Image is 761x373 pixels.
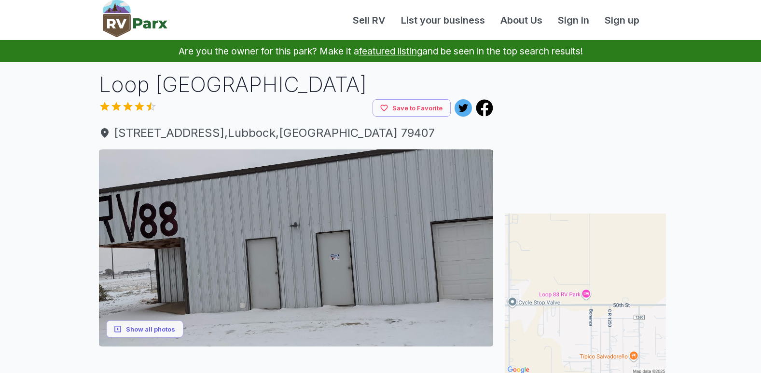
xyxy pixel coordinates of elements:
[99,124,494,142] a: [STREET_ADDRESS],Lubbock,[GEOGRAPHIC_DATA] 79407
[393,13,493,27] a: List your business
[12,40,749,62] p: Are you the owner for this park? Make it a and be seen in the top search results!
[505,70,666,190] iframe: Advertisement
[359,45,422,57] a: featured listing
[99,149,494,346] img: AAcXr8pPdEO1c1X2Ap6-f0qmll1lEZeF7XMUzyqWVJ6SRbPUIQclxF-16NGkU0zjLQ7tGc6yWYOF1sxy6UkggqPA8ex5j2gKd...
[106,320,183,338] button: Show all photos
[99,70,494,99] h1: Loop [GEOGRAPHIC_DATA]
[345,13,393,27] a: Sell RV
[493,13,550,27] a: About Us
[99,124,494,142] span: [STREET_ADDRESS] , Lubbock , [GEOGRAPHIC_DATA] 79407
[597,13,647,27] a: Sign up
[373,99,451,117] button: Save to Favorite
[550,13,597,27] a: Sign in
